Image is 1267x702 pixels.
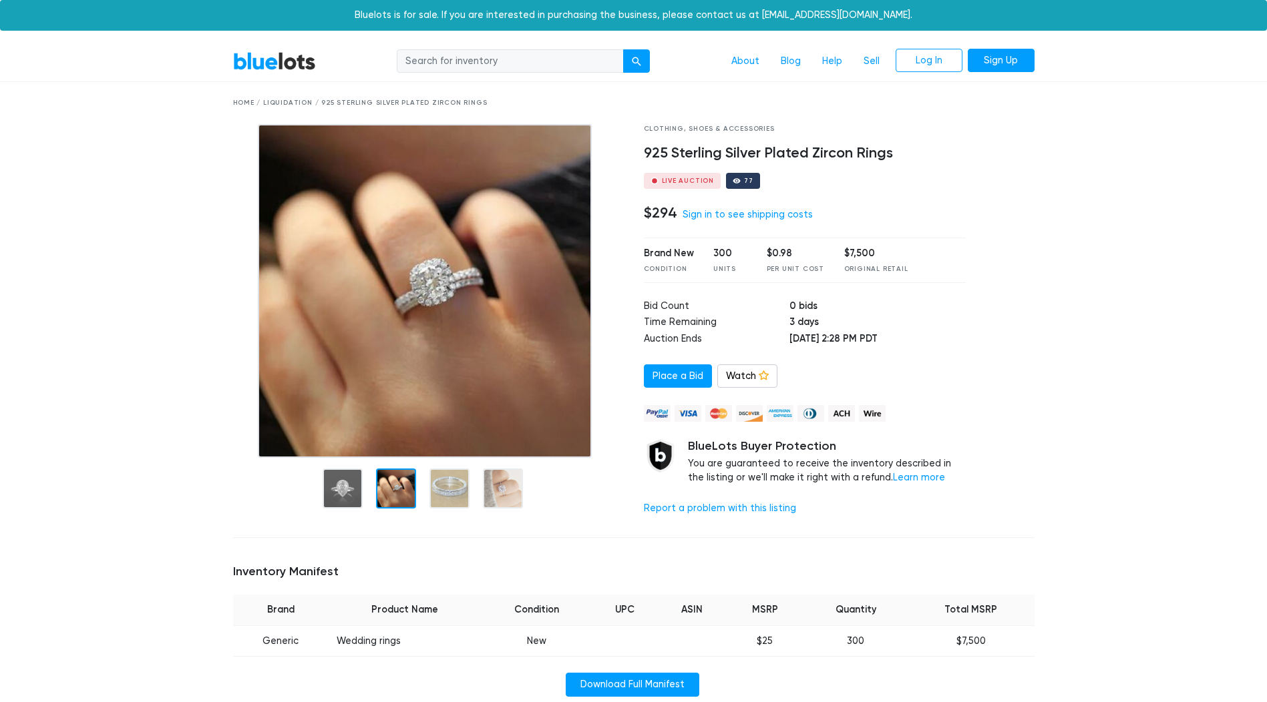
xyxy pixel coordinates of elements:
h5: BlueLots Buyer Protection [688,439,966,454]
div: Live Auction [662,178,715,184]
td: $7,500 [908,625,1034,657]
h4: 925 Sterling Silver Plated Zircon Rings [644,145,966,162]
img: d4087484-3150-427b-ac75-2eb27ec9c1eb-1749380224.jpg [258,124,592,458]
td: Auction Ends [644,332,789,348]
img: diners_club-c48f30131b33b1bb0e5d0e2dbd43a8bea4cb12cb2961413e2f4250e06c020426.png [797,405,824,422]
div: Per Unit Cost [767,264,824,274]
input: Search for inventory [397,49,624,73]
td: 3 days [789,315,966,332]
td: New [481,625,592,657]
a: Watch [717,364,777,388]
th: MSRP [726,595,803,625]
a: About [721,49,770,74]
img: discover-82be18ecfda2d062aad2762c1ca80e2d36a4073d45c9e0ffae68cd515fbd3d32.png [736,405,763,422]
h5: Inventory Manifest [233,565,1035,579]
div: You are guaranteed to receive the inventory described in the listing or we'll make it right with ... [688,439,966,485]
th: Brand [233,595,329,625]
a: Learn more [893,472,945,483]
div: Brand New [644,246,694,261]
img: paypal_credit-80455e56f6e1299e8d57f40c0dcee7b8cd4ae79b9eccbfc37e2480457ba36de9.png [644,405,671,422]
div: 300 [713,246,747,261]
div: $0.98 [767,246,824,261]
img: ach-b7992fed28a4f97f893c574229be66187b9afb3f1a8d16a4691d3d3140a8ab00.png [828,405,855,422]
td: [DATE] 2:28 PM PDT [789,332,966,348]
td: Time Remaining [644,315,789,332]
a: BlueLots [233,51,316,71]
div: Home / Liquidation / 925 Sterling Silver Plated Zircon Rings [233,98,1035,108]
a: Sell [853,49,890,74]
img: wire-908396882fe19aaaffefbd8e17b12f2f29708bd78693273c0e28e3a24408487f.png [859,405,886,422]
a: Blog [770,49,811,74]
a: Sign Up [968,49,1035,73]
th: Product Name [329,595,481,625]
a: Sign in to see shipping costs [683,209,813,220]
td: $25 [726,625,803,657]
td: Generic [233,625,329,657]
div: $7,500 [844,246,908,261]
th: Total MSRP [908,595,1034,625]
div: Condition [644,264,694,274]
div: 77 [744,178,753,184]
td: 300 [803,625,908,657]
a: Help [811,49,853,74]
img: american_express-ae2a9f97a040b4b41f6397f7637041a5861d5f99d0716c09922aba4e24c8547d.png [767,405,793,422]
a: Download Full Manifest [566,673,699,697]
img: mastercard-42073d1d8d11d6635de4c079ffdb20a4f30a903dc55d1612383a1b395dd17f39.png [705,405,732,422]
td: Wedding rings [329,625,481,657]
h4: $294 [644,204,677,222]
td: Bid Count [644,299,789,316]
a: Report a problem with this listing [644,502,796,514]
th: Quantity [803,595,908,625]
img: visa-79caf175f036a155110d1892330093d4c38f53c55c9ec9e2c3a54a56571784bb.png [675,405,701,422]
td: 0 bids [789,299,966,316]
th: Condition [481,595,592,625]
th: UPC [592,595,657,625]
a: Place a Bid [644,364,712,388]
a: Log In [896,49,962,73]
div: Original Retail [844,264,908,274]
div: Units [713,264,747,274]
th: ASIN [657,595,726,625]
img: buyer_protection_shield-3b65640a83011c7d3ede35a8e5a80bfdfaa6a97447f0071c1475b91a4b0b3d01.png [644,439,677,472]
div: Clothing, Shoes & Accessories [644,124,966,134]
